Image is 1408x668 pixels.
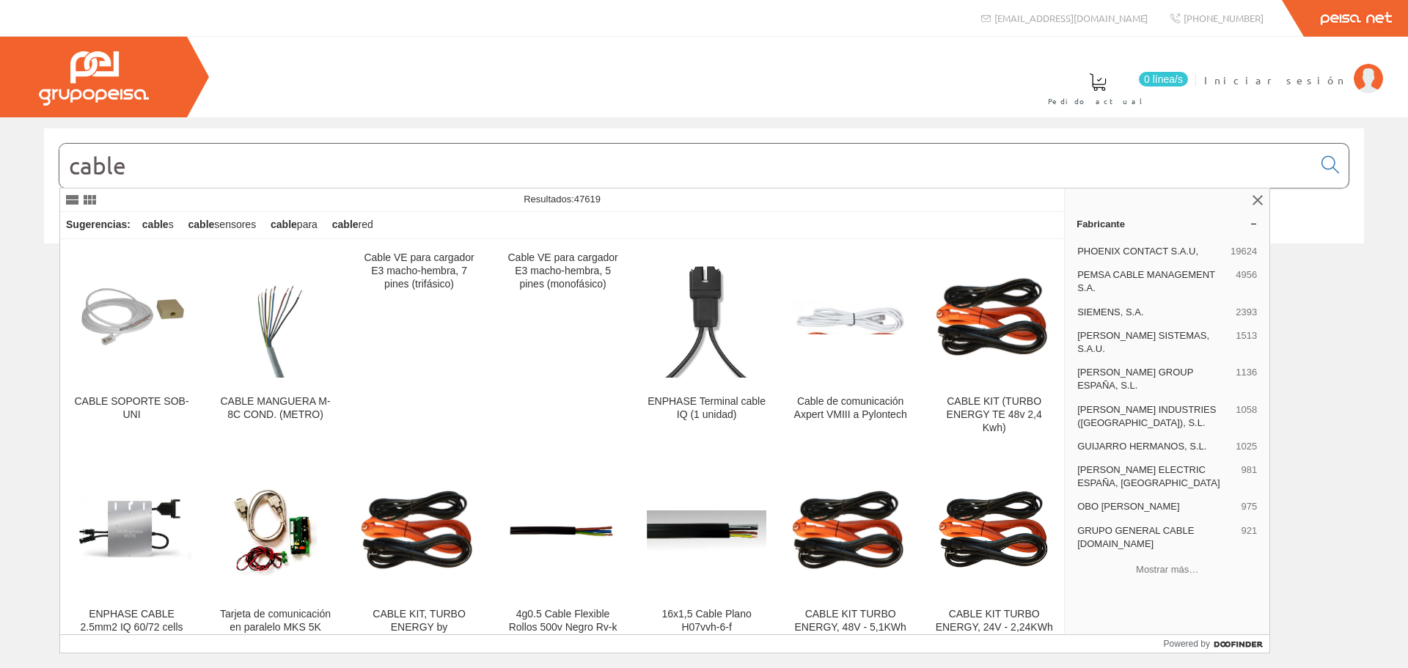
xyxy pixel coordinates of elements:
a: CABLE MANGUERA M-8C COND. (METRO) CABLE MANGUERA M-8C COND. (METRO) [204,240,347,452]
a: ENPHASE Terminal cable IQ (1 unidad) ENPHASE Terminal cable IQ (1 unidad) [635,240,778,452]
div: CABLE SOPORTE SOB-UNI [72,395,191,422]
a: Iniciar sesión [1204,61,1383,75]
img: CABLE KIT TURBO ENERGY, 48V - 5,1KWh [791,488,910,573]
div: red [326,212,379,238]
span: 981 [1241,463,1257,490]
strong: cable [142,219,169,230]
a: ENPHASE CABLE 2.5mm2 IQ 60/72 cells Vertical ENPHASE CABLE 2.5mm2 IQ 60/72 cells Vertical [60,452,203,664]
span: 975 [1241,500,1257,513]
strong: cable [332,219,359,230]
span: [PERSON_NAME] ELECTRIC ESPAÑA, [GEOGRAPHIC_DATA] [1077,463,1235,490]
a: Tarjeta de comunicación en paralelo MKS 5K Tarjeta de comunicación en paralelo MKS 5K [204,452,347,664]
div: CABLE KIT TURBO ENERGY, 24V - 2,24KWh [934,608,1054,634]
a: CABLE KIT (TURBO ENERGY TE 48v 2,4 Kwh) CABLE KIT (TURBO ENERGY TE 48v 2,4 Kwh) [923,240,1066,452]
span: 2393 [1236,306,1257,319]
a: Cable VE para cargador E3 macho-hembra, 5 pines (monofásico) [491,240,634,452]
span: 0 línea/s [1139,72,1188,87]
span: 4956 [1236,268,1257,295]
span: GRUPO GENERAL CABLE [DOMAIN_NAME] [1077,524,1235,551]
img: Cable de comunicación Axpert VMIII a Pylontech [791,301,910,334]
span: 1513 [1236,329,1257,356]
img: ENPHASE Terminal cable IQ (1 unidad) [647,257,766,377]
span: [EMAIL_ADDRESS][DOMAIN_NAME] [994,12,1148,24]
img: CABLE KIT TURBO ENERGY, 24V - 2,24KWh [934,471,1054,590]
a: CABLE KIT TURBO ENERGY, 24V - 2,24KWh CABLE KIT TURBO ENERGY, 24V - 2,24KWh [923,452,1066,664]
div: Cable VE para cargador E3 macho-hembra, 7 pines (trifásico) [359,252,479,291]
span: [PERSON_NAME] SISTEMAS, S.A.U. [1077,329,1230,356]
span: PHOENIX CONTACT S.A.U, [1077,245,1225,258]
div: ENPHASE CABLE 2.5mm2 IQ 60/72 cells Vertical [72,608,191,647]
span: OBO [PERSON_NAME] [1077,500,1235,513]
span: GUIJARRO HERMANOS, S.L. [1077,440,1230,453]
a: 4g0.5 Cable Flexible Rollos 500v Negro Rv-k (0.1) 4g0.5 Cable Flexible Rollos 500v Negro Rv-k (0.1) [491,452,634,664]
div: Cable VE para cargador E3 macho-hembra, 5 pines (monofásico) [503,252,623,291]
a: CABLE SOPORTE SOB-UNI CABLE SOPORTE SOB-UNI [60,240,203,452]
span: Pedido actual [1048,94,1148,109]
div: © Grupo Peisa [44,262,1364,274]
div: ENPHASE Terminal cable IQ (1 unidad) [647,395,766,422]
span: [PHONE_NUMBER] [1184,12,1264,24]
img: CABLE MANGUERA M-8C COND. (METRO) [216,257,335,377]
span: 1136 [1236,366,1257,392]
a: Cable de comunicación Axpert VMIII a Pylontech Cable de comunicación Axpert VMIII a Pylontech [779,240,922,452]
img: 4g0.5 Cable Flexible Rollos 500v Negro Rv-k (0.1) [503,520,623,541]
input: Buscar... [59,144,1313,188]
img: Tarjeta de comunicación en paralelo MKS 5K [216,485,335,575]
img: CABLE SOPORTE SOB-UNI [77,252,187,383]
a: Fabricante [1065,212,1269,235]
a: 16x1,5 Cable Plano H07vvh-6-f 16x1,5 Cable Plano H07vvh-6-f [635,452,778,664]
strong: cable [188,219,215,230]
span: Iniciar sesión [1204,73,1346,87]
a: Powered by [1164,635,1270,653]
span: 19624 [1231,245,1257,258]
div: para [265,212,323,238]
span: [PERSON_NAME] GROUP ESPAÑA, S.L. [1077,366,1230,392]
a: CABLE KIT TURBO ENERGY, 48V - 5,1KWh CABLE KIT TURBO ENERGY, 48V - 5,1KWh [779,452,922,664]
span: PEMSA CABLE MANAGEMENT S.A. [1077,268,1230,295]
div: CABLE KIT (TURBO ENERGY TE 48v 2,4 Kwh) [934,395,1054,435]
div: Cable de comunicación Axpert VMIII a Pylontech [791,395,910,422]
div: Sugerencias: [60,215,133,235]
div: s [136,212,180,238]
a: CABLE KIT, TURBO ENERGY by PYLONTECH CABLE KIT, TURBO ENERGY by PYLONTECH [348,452,491,664]
button: Mostrar más… [1071,557,1264,581]
span: 1025 [1236,440,1257,453]
span: [PERSON_NAME] INDUSTRIES ([GEOGRAPHIC_DATA]), S.L. [1077,403,1230,430]
span: 1058 [1236,403,1257,430]
span: Resultados: [524,194,601,205]
strong: cable [271,219,297,230]
span: Powered by [1164,637,1210,650]
div: 16x1,5 Cable Plano H07vvh-6-f [647,608,766,634]
div: Tarjeta de comunicación en paralelo MKS 5K [216,608,335,634]
img: 16x1,5 Cable Plano H07vvh-6-f [647,510,766,551]
div: CABLE KIT TURBO ENERGY, 48V - 5,1KWh [791,608,910,634]
img: ENPHASE CABLE 2.5mm2 IQ 60/72 cells Vertical [72,471,191,590]
a: Cable VE para cargador E3 macho-hembra, 7 pines (trifásico) [348,240,491,452]
img: CABLE KIT, TURBO ENERGY by PYLONTECH [359,488,479,573]
span: 921 [1241,524,1257,551]
span: SIEMENS, S.A. [1077,306,1230,319]
img: CABLE KIT (TURBO ENERGY TE 48v 2,4 Kwh) [934,276,1054,360]
img: Grupo Peisa [39,51,149,106]
div: 4g0.5 Cable Flexible Rollos 500v Negro Rv-k (0.1) [503,608,623,647]
div: sensores [183,212,263,238]
span: 47619 [574,194,601,205]
div: CABLE KIT, TURBO ENERGY by PYLONTECH [359,608,479,647]
div: CABLE MANGUERA M-8C COND. (METRO) [216,395,335,422]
